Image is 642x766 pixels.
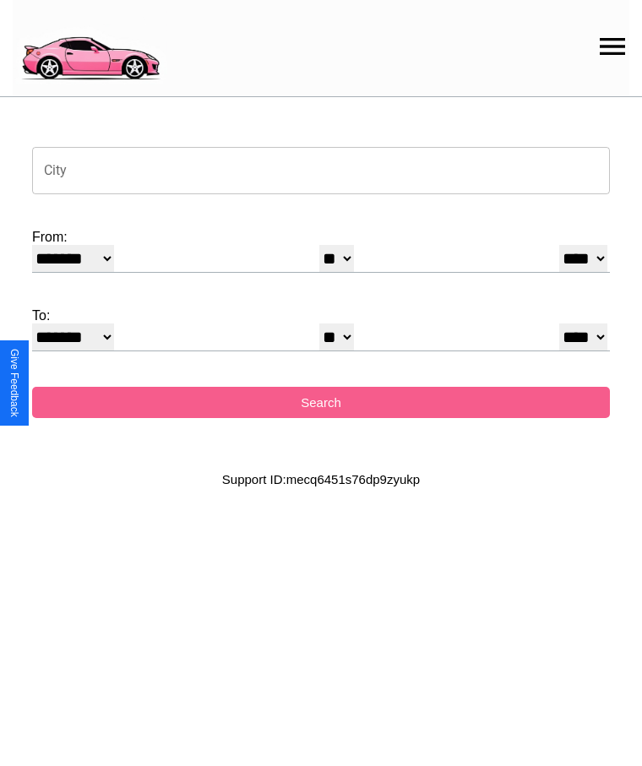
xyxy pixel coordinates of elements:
div: Give Feedback [8,349,20,417]
button: Search [32,387,610,418]
p: Support ID: mecq6451s76dp9zyukp [222,468,420,491]
label: From: [32,230,610,245]
img: logo [13,8,167,84]
label: To: [32,308,610,323]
